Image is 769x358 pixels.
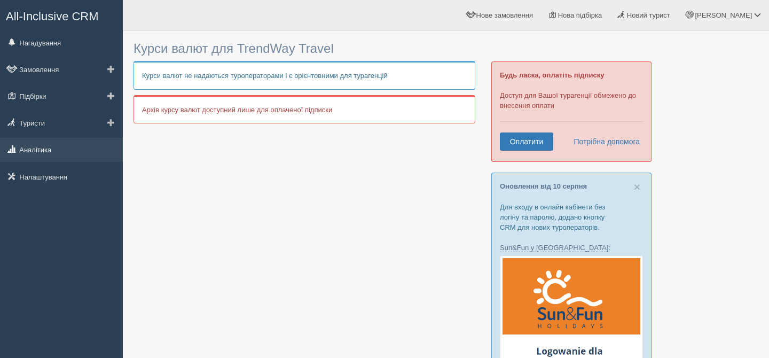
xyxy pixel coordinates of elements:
[6,10,99,23] span: All-Inclusive CRM
[134,61,475,89] p: Курси валют не надаються туроператорами і є орієнтовними для турагенцій
[500,244,608,252] a: Sun&Fun у [GEOGRAPHIC_DATA]
[491,61,652,162] div: Доступ для Вашої турагенції обмежено до внесення оплати
[558,11,602,19] span: Нова підбірка
[634,181,640,193] span: ×
[134,95,475,123] p: Архів курсу валют доступний лише для оплаченої підписки
[695,11,752,19] span: [PERSON_NAME]
[634,181,640,192] button: Close
[134,42,475,56] h3: Курси валют для TrendWay Travel
[627,11,670,19] span: Новий турист
[500,133,553,151] a: Оплатити
[500,202,643,232] p: Для входу в онлайн кабінети без логіну та паролю, додано кнопку CRM для нових туроператорів.
[1,1,122,30] a: All-Inclusive CRM
[500,71,604,79] b: Будь ласка, оплатіть підписку
[500,243,643,253] p: :
[476,11,533,19] span: Нове замовлення
[500,182,587,190] a: Оновлення від 10 серпня
[567,133,640,151] a: Потрібна допомога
